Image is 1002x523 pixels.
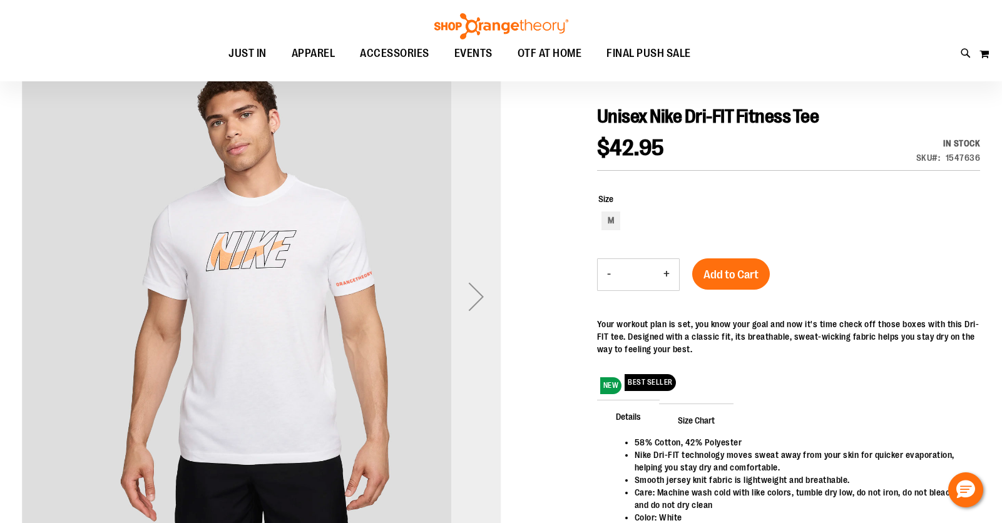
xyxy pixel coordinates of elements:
[600,377,622,394] span: NEW
[916,153,941,163] strong: SKU
[635,486,968,511] li: Care: Machine wash cold with like colors, tumble dry low, do not iron, do not bleach and do not d...
[597,135,665,161] span: $42.95
[916,137,981,150] div: In stock
[597,106,819,127] span: Unisex Nike Dri-FIT Fitness Tee
[598,194,613,204] span: Size
[692,258,770,290] button: Add to Cart
[442,39,505,68] a: EVENTS
[654,259,679,290] button: Increase product quantity
[292,39,335,68] span: APPAREL
[597,400,660,432] span: Details
[659,404,734,436] span: Size Chart
[946,151,981,164] div: 1547636
[948,472,983,507] button: Hello, have a question? Let’s chat.
[216,39,279,68] a: JUST IN
[601,211,620,230] div: M
[228,39,267,68] span: JUST IN
[625,374,676,391] span: BEST SELLER
[635,474,968,486] li: Smooth jersey knit fabric is lightweight and breathable.
[347,39,442,68] a: ACCESSORIES
[635,449,968,474] li: Nike Dri-FIT technology moves sweat away from your skin for quicker evaporation, helping you stay...
[606,39,691,68] span: FINAL PUSH SALE
[505,39,595,68] a: OTF AT HOME
[597,318,980,355] div: Your workout plan is set, you know your goal and now it's time check off those boxes with this Dr...
[432,13,570,39] img: Shop Orangetheory
[620,260,654,290] input: Product quantity
[635,436,968,449] li: 58% Cotton, 42% Polyester
[598,259,620,290] button: Decrease product quantity
[454,39,493,68] span: EVENTS
[703,268,759,282] span: Add to Cart
[594,39,703,68] a: FINAL PUSH SALE
[916,137,981,150] div: Availability
[360,39,429,68] span: ACCESSORIES
[279,39,348,68] a: APPAREL
[518,39,582,68] span: OTF AT HOME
